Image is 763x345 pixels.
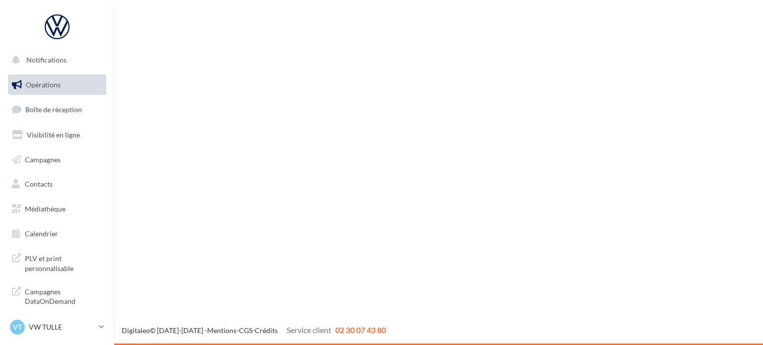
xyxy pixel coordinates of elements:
[335,325,386,335] span: 02 30 07 43 80
[13,322,22,332] span: VT
[25,180,53,188] span: Contacts
[25,285,102,306] span: Campagnes DataOnDemand
[239,326,252,335] a: CGS
[207,326,236,335] a: Mentions
[6,281,108,310] a: Campagnes DataOnDemand
[25,105,82,114] span: Boîte de réception
[6,149,108,170] a: Campagnes
[6,199,108,219] a: Médiathèque
[287,325,331,335] span: Service client
[25,155,61,163] span: Campagnes
[27,131,80,139] span: Visibilité en ligne
[26,80,61,89] span: Opérations
[8,318,106,337] a: VT VW TULLE
[25,252,102,273] span: PLV et print personnalisable
[6,174,108,195] a: Contacts
[25,205,66,213] span: Médiathèque
[255,326,278,335] a: Crédits
[6,125,108,145] a: Visibilité en ligne
[6,74,108,95] a: Opérations
[6,248,108,277] a: PLV et print personnalisable
[122,326,150,335] a: Digitaleo
[6,50,104,70] button: Notifications
[25,229,58,238] span: Calendrier
[26,56,67,64] span: Notifications
[122,326,386,335] span: © [DATE]-[DATE] - - -
[6,99,108,120] a: Boîte de réception
[6,223,108,244] a: Calendrier
[29,322,95,332] p: VW TULLE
